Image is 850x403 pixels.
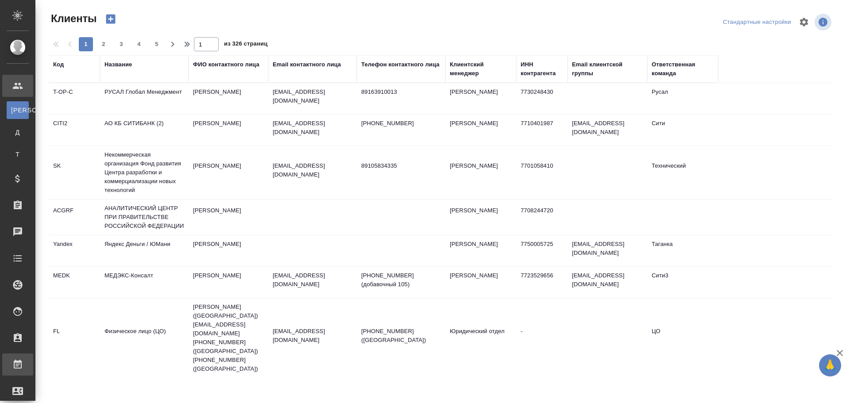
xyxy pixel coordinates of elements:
[49,83,100,114] td: T-OP-C
[7,123,29,141] a: Д
[132,40,146,49] span: 4
[150,40,164,49] span: 5
[11,106,24,115] span: [PERSON_NAME]
[647,322,718,353] td: ЦО
[516,235,568,266] td: 7750005725
[100,12,121,27] button: Создать
[445,202,516,233] td: [PERSON_NAME]
[224,38,267,51] span: из 326 страниц
[53,60,64,69] div: Код
[11,128,24,137] span: Д
[647,157,718,188] td: Технический
[647,235,718,266] td: Таганка
[150,37,164,51] button: 5
[97,40,111,49] span: 2
[361,271,441,289] p: [PHONE_NUMBER] (добавочный 105)
[445,267,516,298] td: [PERSON_NAME]
[361,119,441,128] p: [PHONE_NUMBER]
[189,202,268,233] td: [PERSON_NAME]
[189,157,268,188] td: [PERSON_NAME]
[273,88,352,105] p: [EMAIL_ADDRESS][DOMAIN_NAME]
[516,83,568,114] td: 7730248430
[445,235,516,266] td: [PERSON_NAME]
[516,157,568,188] td: 7701058410
[100,115,189,146] td: АО КБ СИТИБАНК (2)
[114,40,128,49] span: 3
[572,60,643,78] div: Email клиентской группы
[819,354,841,376] button: 🙏
[445,115,516,146] td: [PERSON_NAME]
[450,60,512,78] div: Клиентский менеджер
[823,356,838,375] span: 🙏
[189,235,268,266] td: [PERSON_NAME]
[7,146,29,163] a: Т
[273,161,352,179] p: [EMAIL_ADDRESS][DOMAIN_NAME]
[516,267,568,298] td: 7723529656
[132,37,146,51] button: 4
[49,202,100,233] td: ACGRF
[100,146,189,199] td: Некоммерческая организация Фонд развития Центра разработки и коммерциализации новых технологий
[652,60,714,78] div: Ответственная команда
[793,12,815,33] span: Настроить таблицу
[189,298,268,378] td: [PERSON_NAME] ([GEOGRAPHIC_DATA]) [EMAIL_ADDRESS][DOMAIN_NAME] [PHONE_NUMBER] ([GEOGRAPHIC_DATA])...
[647,83,718,114] td: Русал
[273,119,352,137] p: [EMAIL_ADDRESS][DOMAIN_NAME]
[273,60,341,69] div: Email контактного лица
[49,267,100,298] td: MEDK
[273,271,352,289] p: [EMAIL_ADDRESS][DOMAIN_NAME]
[100,83,189,114] td: РУСАЛ Глобал Менеджмент
[445,322,516,353] td: Юридический отдел
[49,235,100,266] td: Yandex
[361,327,441,345] p: [PHONE_NUMBER] ([GEOGRAPHIC_DATA])
[7,101,29,119] a: [PERSON_NAME]
[49,157,100,188] td: SK
[647,115,718,146] td: Сити
[721,15,793,29] div: split button
[361,88,441,96] p: 89163910013
[193,60,259,69] div: ФИО контактного лица
[114,37,128,51] button: 3
[189,115,268,146] td: [PERSON_NAME]
[100,322,189,353] td: Физическое лицо (ЦО)
[445,83,516,114] td: [PERSON_NAME]
[815,14,833,31] span: Посмотреть информацию
[49,12,97,26] span: Клиенты
[100,267,189,298] td: МЕДЭКС-Консалт
[521,60,563,78] div: ИНН контрагента
[100,200,189,235] td: АНАЛИТИЧЕСКИЙ ЦЕНТР ПРИ ПРАВИТЕЛЬСТВЕ РОССИЙСКОЙ ФЕДЕРАЦИИ
[516,115,568,146] td: 7710401987
[445,157,516,188] td: [PERSON_NAME]
[516,202,568,233] td: 7708244720
[49,115,100,146] td: CITI2
[97,37,111,51] button: 2
[647,267,718,298] td: Сити3
[361,60,440,69] div: Телефон контактного лица
[100,235,189,266] td: Яндекс Деньги / ЮМани
[189,83,268,114] td: [PERSON_NAME]
[568,267,647,298] td: [EMAIL_ADDRESS][DOMAIN_NAME]
[189,267,268,298] td: [PERSON_NAME]
[11,150,24,159] span: Т
[273,327,352,345] p: [EMAIL_ADDRESS][DOMAIN_NAME]
[49,322,100,353] td: FL
[104,60,132,69] div: Название
[568,235,647,266] td: [EMAIL_ADDRESS][DOMAIN_NAME]
[361,161,441,170] p: 89105834335
[568,115,647,146] td: [EMAIL_ADDRESS][DOMAIN_NAME]
[516,322,568,353] td: -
